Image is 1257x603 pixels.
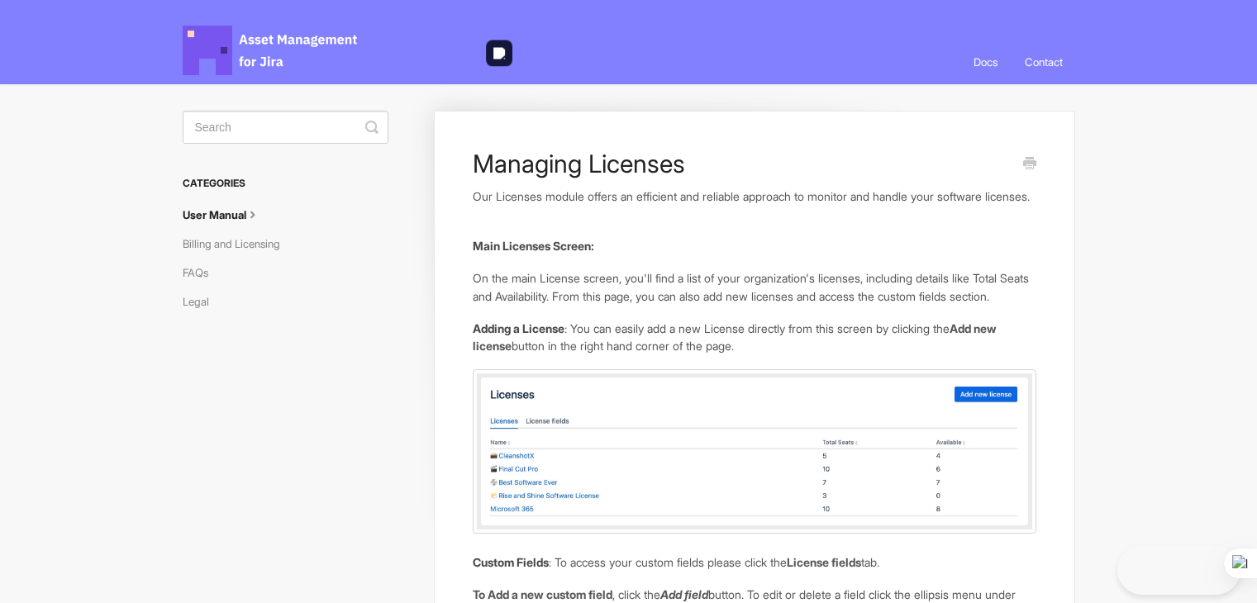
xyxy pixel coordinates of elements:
[1023,155,1036,173] a: Print this Article
[183,230,293,257] a: Billing and Licensing
[787,555,861,569] b: License fields
[183,288,221,315] a: Legal
[1117,545,1240,595] iframe: Toggle Customer Support
[1012,40,1075,84] a: Contact
[473,587,612,601] b: To Add a new custom field
[473,555,549,569] strong: Custom Fields
[183,202,274,228] a: User Manual
[473,320,1036,355] p: : You can easily add a new License directly from this screen by clicking the button in the right ...
[183,26,359,75] span: Asset Management for Jira Docs
[473,321,564,335] strong: Adding a License
[473,149,1011,178] h1: Managing Licenses
[961,40,1010,84] a: Docs
[473,239,594,253] strong: Main Licenses Screen:
[183,169,388,198] h3: Categories
[660,587,708,601] b: Add field
[183,111,388,144] input: Search
[473,553,1036,572] p: : To access your custom fields please click the tab.
[473,369,1036,534] img: file-42Hoaol4Sj.jpg
[473,188,1036,206] p: Our Licenses module offers an efficient and reliable approach to monitor and handle your software...
[183,259,221,286] a: FAQs
[473,269,1036,305] p: On the main License screen, you'll find a list of your organization's licenses, including details...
